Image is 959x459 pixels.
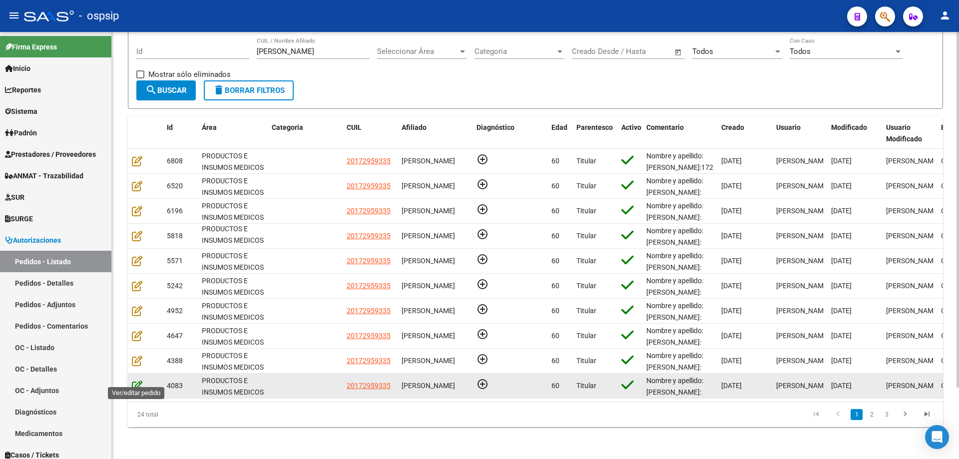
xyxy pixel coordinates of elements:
span: 20172959335 [347,307,391,315]
span: Sistema [5,106,37,117]
span: [DATE] [831,382,852,390]
datatable-header-cell: Edad [547,117,572,150]
span: Todos [790,47,811,56]
div: 24 total [128,402,289,427]
span: [DATE] [721,207,742,215]
datatable-header-cell: Usuario [772,117,827,150]
span: [PERSON_NAME] [776,357,830,365]
span: PRODUCTOS E INSUMOS MEDICOS [202,202,264,221]
span: CUIL [347,123,362,131]
span: PRODUCTOS E INSUMOS MEDICOS [202,377,264,396]
datatable-header-cell: Diagnóstico [473,117,547,150]
span: 60 [551,232,559,240]
span: [DATE] [831,232,852,240]
span: Activo [621,123,641,131]
span: PRODUCTOS E INSUMOS MEDICOS [202,177,264,196]
span: Titular [576,232,596,240]
span: 60 [551,357,559,365]
span: 6808 [167,157,183,165]
span: Diagnóstico [477,123,514,131]
span: Modificado [831,123,867,131]
span: Titular [576,357,596,365]
span: Usuario [776,123,801,131]
span: [PERSON_NAME] [886,282,940,290]
span: [PERSON_NAME] [402,182,455,190]
span: ANMAT - Trazabilidad [5,170,83,181]
span: 20172959335 [347,282,391,290]
button: Buscar [136,80,196,100]
span: 6196 [167,207,183,215]
span: 60 [551,257,559,265]
datatable-header-cell: Afiliado [398,117,473,150]
span: 20172959335 [347,232,391,240]
mat-icon: add_circle_outline [477,353,488,365]
datatable-header-cell: Modificado [827,117,882,150]
span: PRODUCTOS E INSUMOS MEDICOS [202,352,264,371]
span: 20172959335 [347,382,391,390]
span: 20172959335 [347,257,391,265]
span: [DATE] [721,232,742,240]
span: Titular [576,382,596,390]
span: Buscar [145,86,187,95]
mat-icon: delete [213,84,225,96]
mat-icon: add_circle_outline [477,378,488,390]
span: [DATE] [831,182,852,190]
span: Nombre y apellido: [PERSON_NAME]:17295933 [PERSON_NAME] [646,152,733,183]
span: 20172959335 [347,182,391,190]
span: Parentesco [576,123,613,131]
span: 60 [551,307,559,315]
li: page 2 [864,406,879,423]
span: [DATE] [721,257,742,265]
input: Fecha fin [621,47,670,56]
span: [PERSON_NAME] [886,257,940,265]
mat-icon: menu [8,9,20,21]
span: 20172959335 [347,357,391,365]
span: PRODUCTOS E INSUMOS MEDICOS [202,302,264,321]
span: Titular [576,157,596,165]
span: Afiliado [402,123,427,131]
span: 20172959335 [347,332,391,340]
span: 60 [551,182,559,190]
span: [PERSON_NAME] [402,382,455,390]
span: [PERSON_NAME] [886,307,940,315]
span: [DATE] [831,282,852,290]
span: [DATE] [721,157,742,165]
span: Nombre y apellido: [PERSON_NAME]:[PHONE_NUMBER] Teléfono:[PHONE_NUMBER] Mail del afiliado: [EMAIL... [646,227,709,371]
span: [PERSON_NAME] [776,332,830,340]
span: [DATE] [831,357,852,365]
span: 20172959335 [347,157,391,165]
a: go to previous page [829,409,848,420]
span: [DATE] [721,382,742,390]
mat-icon: add_circle_outline [477,278,488,290]
span: [PERSON_NAME] [776,182,830,190]
span: SUR [5,192,24,203]
span: Titular [576,307,596,315]
span: 5571 [167,257,183,265]
datatable-header-cell: Área [198,117,268,150]
span: [DATE] [721,282,742,290]
span: Titular [576,182,596,190]
span: Autorizaciones [5,235,61,246]
span: [PERSON_NAME] [776,257,830,265]
span: Nombre y apellido: [PERSON_NAME]:[PHONE_NUMBER] Teléfono:[PHONE_NUMBER] Mail del afiliado: [EMAIL... [646,327,708,449]
mat-icon: add_circle_outline [477,228,488,240]
span: [DATE] [721,307,742,315]
mat-icon: add_circle_outline [477,303,488,315]
mat-icon: person [939,9,951,21]
button: Borrar Filtros [204,80,294,100]
span: [PERSON_NAME] [886,357,940,365]
span: 60 [551,282,559,290]
a: 1 [851,409,863,420]
span: [PERSON_NAME] [886,182,940,190]
span: Reportes [5,84,41,95]
mat-icon: add_circle_outline [477,153,488,165]
span: PRODUCTOS E INSUMOS MEDICOS [202,252,264,271]
span: [DATE] [831,157,852,165]
span: [DATE] [831,207,852,215]
span: Mostrar sólo eliminados [148,68,231,80]
span: [PERSON_NAME] [776,307,830,315]
a: 2 [866,409,878,420]
li: page 3 [879,406,894,423]
span: Área [202,123,217,131]
span: Prestadores / Proveedores [5,149,96,160]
